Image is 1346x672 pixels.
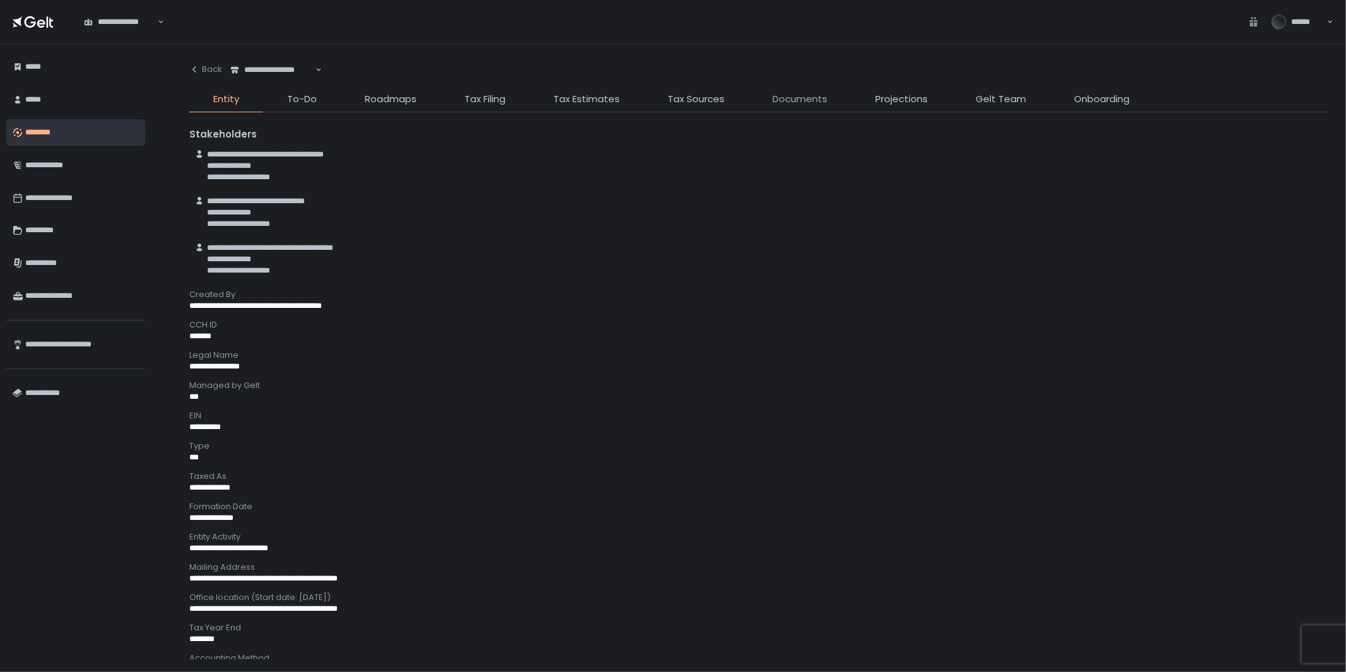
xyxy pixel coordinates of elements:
div: Office location (Start date: [DATE]) [189,592,1328,603]
span: Gelt Team [976,92,1026,107]
span: Projections [875,92,928,107]
div: Entity Activity [189,531,1328,543]
div: CCH ID [189,319,1328,331]
div: Back [189,64,222,75]
div: Legal Name [189,350,1328,361]
span: Tax Sources [668,92,724,107]
div: Taxed As [189,471,1328,482]
span: Entity [213,92,239,107]
div: Search for option [76,8,164,35]
div: Stakeholders [189,127,1328,142]
span: Tax Filing [464,92,505,107]
button: Back [189,57,222,82]
span: Roadmaps [365,92,416,107]
div: Created By [189,289,1328,300]
span: Tax Estimates [553,92,620,107]
div: Tax Year End [189,622,1328,634]
div: Accounting Method [189,652,1328,664]
span: To-Do [287,92,317,107]
span: Onboarding [1074,92,1130,107]
div: Formation Date [189,501,1328,512]
div: Type [189,440,1328,452]
div: EIN [189,410,1328,421]
div: Managed by Gelt [189,380,1328,391]
div: Search for option [222,57,322,83]
div: Mailing Address [189,562,1328,573]
span: Documents [772,92,827,107]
